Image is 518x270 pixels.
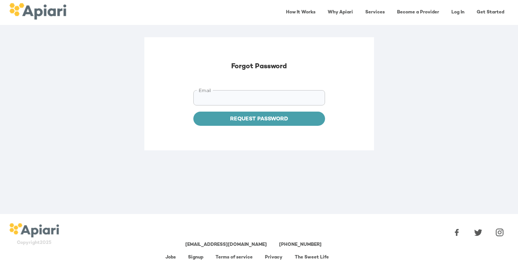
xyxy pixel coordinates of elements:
div: [PHONE_NUMBER] [279,242,322,248]
a: Get Started [472,5,509,20]
div: Copyright 2025 [9,240,59,246]
a: Signup [188,255,203,260]
a: Why Apiari [323,5,358,20]
a: Privacy [265,255,283,260]
a: Become a Provider [392,5,444,20]
a: The Sweet Life [295,255,329,260]
a: How It Works [281,5,320,20]
a: Services [361,5,389,20]
a: Terms of service [216,255,253,260]
span: Request Password [199,115,319,124]
div: Forgot Password [193,62,325,72]
button: Request Password [193,112,325,126]
img: logo [9,3,66,20]
a: Jobs [165,255,176,260]
img: logo [9,223,59,238]
a: [EMAIL_ADDRESS][DOMAIN_NAME] [185,242,267,247]
a: Log In [447,5,469,20]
